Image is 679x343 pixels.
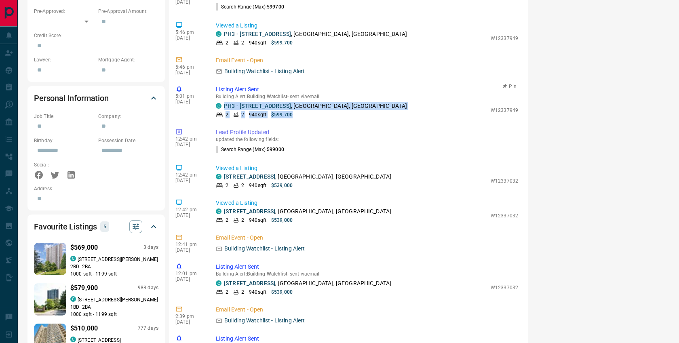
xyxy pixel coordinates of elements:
[216,56,518,65] p: Email Event - Open
[216,234,518,242] p: Email Event - Open
[98,113,158,120] p: Company:
[70,283,98,293] p: $579,900
[491,35,518,42] p: W12337949
[175,99,204,105] p: [DATE]
[34,88,158,108] div: Personal Information
[175,93,204,99] p: 5:01 pm
[216,128,518,137] p: Lead Profile Updated
[34,92,109,105] h2: Personal Information
[224,31,291,37] a: PH3 - [STREET_ADDRESS]
[175,276,204,282] p: [DATE]
[271,39,293,46] p: $599,700
[98,137,158,144] p: Possession Date:
[491,284,518,291] p: W12337032
[26,243,75,275] img: Favourited listing
[271,217,293,224] p: $539,000
[226,39,228,46] p: 2
[249,288,266,296] p: 940 sqft
[175,319,204,325] p: [DATE]
[491,212,518,219] p: W12337032
[70,337,76,342] div: condos.ca
[241,39,244,46] p: 2
[175,142,204,147] p: [DATE]
[216,271,518,277] p: Building Alert : - sent via email
[271,288,293,296] p: $539,000
[175,207,204,213] p: 12:42 pm
[226,182,228,189] p: 2
[216,137,518,142] p: updated the following fields:
[247,271,287,277] span: Building Watchlist
[241,288,244,296] p: 2
[78,296,158,303] p: [STREET_ADDRESS][PERSON_NAME]
[216,199,518,207] p: Viewed a Listing
[34,32,158,39] p: Credit Score:
[216,146,284,153] p: Search Range (Max) :
[175,314,204,319] p: 2:39 pm
[267,147,284,152] span: 599000
[226,217,228,224] p: 2
[216,280,221,286] div: condos.ca
[216,208,221,214] div: condos.ca
[34,56,94,63] p: Lawyer:
[143,244,158,251] p: 3 days
[34,282,158,318] a: Favourited listing$579,900988 dayscondos.ca[STREET_ADDRESS][PERSON_NAME]1BD |2BA1000 sqft - 1199 ...
[216,164,518,173] p: Viewed a Listing
[224,67,305,76] p: Building Watchlist - Listing Alert
[247,94,287,99] span: Building Watchlist
[26,283,75,316] img: Favourited listing
[224,279,391,288] p: , [GEOGRAPHIC_DATA], [GEOGRAPHIC_DATA]
[216,31,221,37] div: condos.ca
[34,113,94,120] p: Job Title:
[34,241,158,278] a: Favourited listing$569,0003 dayscondos.ca[STREET_ADDRESS][PERSON_NAME]2BD |2BA1000 sqft - 1199 sqft
[175,242,204,247] p: 12:41 pm
[103,222,107,231] p: 5
[34,137,94,144] p: Birthday:
[216,85,518,94] p: Listing Alert Sent
[249,182,266,189] p: 940 sqft
[175,271,204,276] p: 12:01 pm
[216,21,518,30] p: Viewed a Listing
[34,185,158,192] p: Address:
[249,217,266,224] p: 940 sqft
[226,111,228,118] p: 2
[175,29,204,35] p: 5:46 pm
[175,172,204,178] p: 12:42 pm
[267,4,284,10] span: 599700
[241,217,244,224] p: 2
[78,256,158,263] p: [STREET_ADDRESS][PERSON_NAME]
[491,177,518,185] p: W12337032
[249,111,266,118] p: 940 sqft
[224,173,275,180] a: [STREET_ADDRESS]
[70,263,158,270] p: 2 BD | 2 BA
[224,208,275,215] a: [STREET_ADDRESS]
[98,8,158,15] p: Pre-Approval Amount:
[70,324,98,333] p: $510,000
[34,8,94,15] p: Pre-Approved:
[175,64,204,70] p: 5:46 pm
[216,3,284,11] p: Search Range (Max) :
[138,325,158,332] p: 777 days
[70,296,76,302] div: condos.ca
[224,316,305,325] p: Building Watchlist - Listing Alert
[70,256,76,261] div: condos.ca
[224,244,305,253] p: Building Watchlist - Listing Alert
[175,35,204,41] p: [DATE]
[498,83,521,90] button: Pin
[216,263,518,271] p: Listing Alert Sent
[70,311,158,318] p: 1000 sqft - 1199 sqft
[175,136,204,142] p: 12:42 pm
[216,94,518,99] p: Building Alert : - sent via email
[224,103,291,109] a: PH3 - [STREET_ADDRESS]
[271,111,293,118] p: $599,700
[271,182,293,189] p: $539,000
[34,161,94,168] p: Social:
[34,217,158,236] div: Favourite Listings5
[224,173,391,181] p: , [GEOGRAPHIC_DATA], [GEOGRAPHIC_DATA]
[216,174,221,179] div: condos.ca
[216,305,518,314] p: Email Event - Open
[175,213,204,218] p: [DATE]
[241,111,244,118] p: 2
[70,303,158,311] p: 1 BD | 2 BA
[226,288,228,296] p: 2
[491,107,518,114] p: W12337949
